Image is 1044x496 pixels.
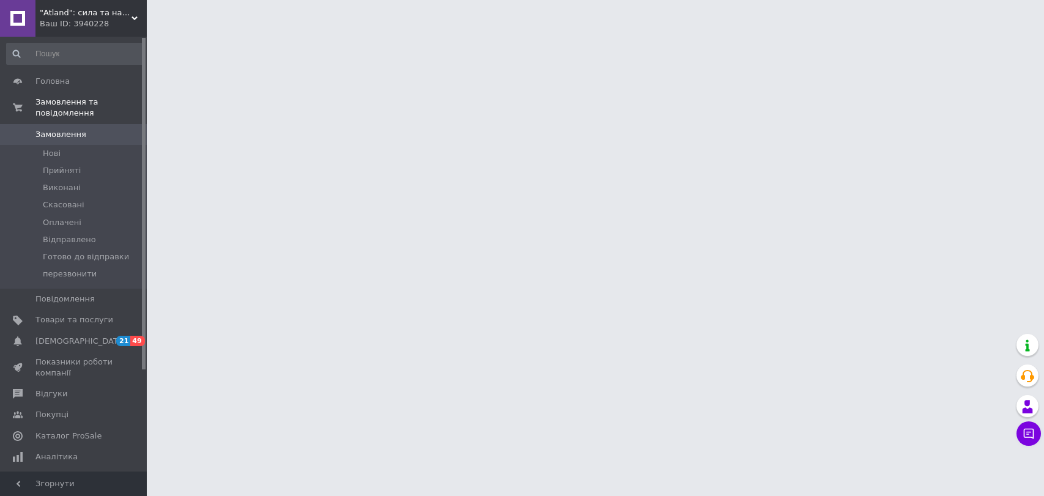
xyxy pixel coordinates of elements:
span: Головна [35,76,70,87]
span: Скасовані [43,199,84,210]
span: Повідомлення [35,294,95,305]
span: Відгуки [35,388,67,399]
span: Нові [43,148,61,159]
span: 49 [130,336,144,346]
span: Покупці [35,409,68,420]
input: Пошук [6,43,144,65]
span: Показники роботи компанії [35,357,113,379]
span: Прийняті [43,165,81,176]
span: перезвонити [43,268,97,279]
span: Готово до відправки [43,251,129,262]
span: Каталог ProSale [35,431,102,442]
span: Відправлено [43,234,96,245]
span: [DEMOGRAPHIC_DATA] [35,336,126,347]
span: Товари та послуги [35,314,113,325]
span: 21 [116,336,130,346]
span: Оплачені [43,217,81,228]
div: Ваш ID: 3940228 [40,18,147,29]
span: Замовлення [35,129,86,140]
span: Виконані [43,182,81,193]
button: Чат з покупцем [1016,421,1041,446]
span: "Atland": сила та надійність вашого авто! [40,7,131,18]
span: Аналітика [35,451,78,462]
span: Замовлення та повідомлення [35,97,147,119]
